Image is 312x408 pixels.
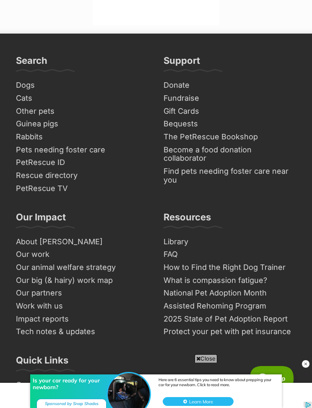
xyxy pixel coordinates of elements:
span: Close [195,354,217,363]
a: Pets needing foster care [13,144,152,157]
a: Our animal welfare strategy [13,261,152,274]
a: Our partners [13,287,152,300]
a: Tech notes & updates [13,325,152,338]
a: The PetRescue Bookshop [160,131,299,144]
h3: Resources [164,211,211,228]
a: FAQ [160,248,299,261]
h3: Our Impact [16,211,66,228]
a: Rescue directory [13,169,152,182]
a: 2025 State of Pet Adoption Report [160,313,299,326]
a: Rabbits [13,131,152,144]
a: Cats [13,92,152,105]
a: Impact reports [13,313,152,326]
h3: Quick Links [16,354,68,371]
a: How to Find the Right Dog Trainer [160,261,299,274]
h3: Support [164,55,200,71]
a: PetRescue TV [13,182,152,195]
a: Gift Cards [160,105,299,118]
a: Work with us [13,300,152,313]
a: Our work [13,248,152,261]
a: Guinea pigs [13,118,152,131]
a: Bequests [160,118,299,131]
a: About [PERSON_NAME] [13,235,152,248]
button: Learn More [163,39,234,48]
a: National Pet Adoption Month [160,287,299,300]
a: Assisted Rehoming Program [160,300,299,313]
img: close_rtb.svg [302,360,310,368]
img: adchoices.png [120,1,125,6]
a: Other pets [13,105,152,118]
a: What is compassion fatigue? [160,274,299,287]
a: Find pets needing foster care near you [160,165,299,186]
div: Sponsored by Snap Shades [36,41,107,52]
a: Fundraise [160,92,299,105]
a: Donate [160,79,299,92]
a: Our big (& hairy) work map [13,274,152,287]
a: PetRescue ID [13,156,152,169]
div: Is your car ready for your newborn? [33,19,103,33]
img: Is your car ready for your newborn? [108,16,150,58]
a: Library [160,235,299,248]
h3: Search [16,55,47,71]
a: Protect your pet with pet insurance [160,325,299,338]
a: Dogs [13,79,152,92]
div: Here are 6 essential tips you need to know about prepping your car for your newborn. Click to rea... [159,19,271,29]
a: Become a food donation collaborator [160,144,299,165]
